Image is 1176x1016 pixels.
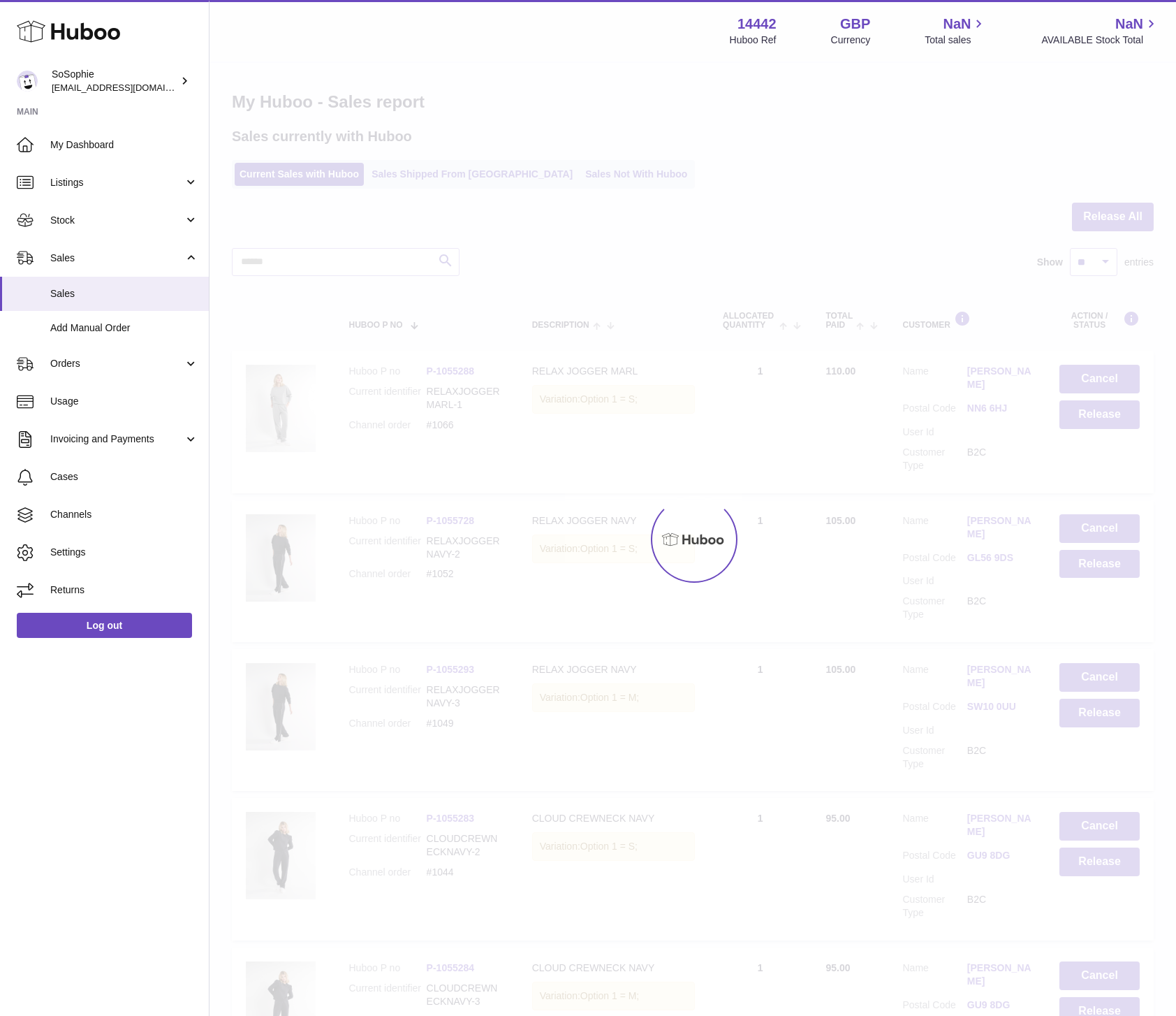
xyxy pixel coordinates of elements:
div: Huboo Ref [730,34,777,47]
span: Usage [50,395,198,408]
span: NaN [943,15,971,34]
span: [EMAIL_ADDRESS][DOMAIN_NAME] [52,82,205,93]
a: NaN AVAILABLE Stock Total [1041,15,1159,47]
div: SoSophie [52,68,177,94]
strong: 14442 [737,15,777,34]
span: Cases [50,470,198,484]
span: Orders [50,357,184,370]
span: Listings [50,176,184,189]
strong: GBP [840,15,870,34]
span: My Dashboard [50,138,198,152]
span: Stock [50,214,184,227]
img: info@thebigclick.co.uk [17,71,38,92]
a: Log out [17,613,192,638]
span: Returns [50,583,198,597]
a: NaN Total sales [925,15,987,47]
span: Invoicing and Payments [50,433,184,446]
span: AVAILABLE Stock Total [1041,34,1159,47]
span: Total sales [925,34,987,47]
span: Settings [50,546,198,559]
span: Sales [50,252,184,265]
span: Add Manual Order [50,321,198,335]
div: Currency [831,34,871,47]
span: NaN [1115,15,1143,34]
span: Channels [50,508,198,521]
span: Sales [50,287,198,300]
